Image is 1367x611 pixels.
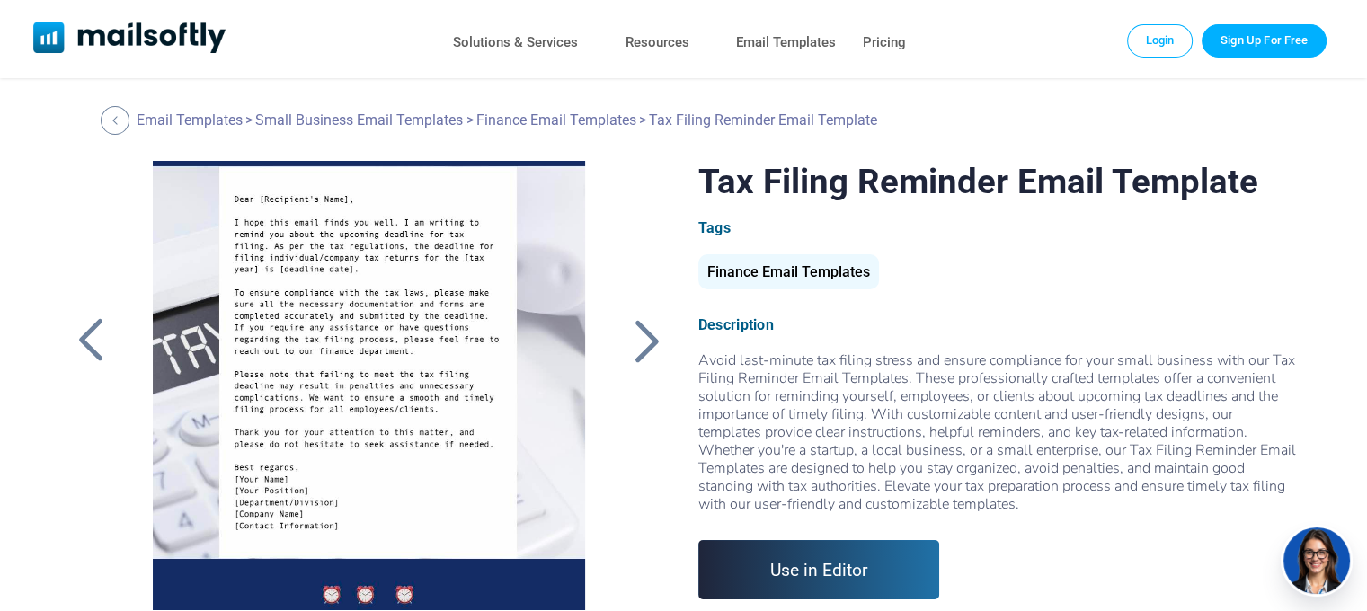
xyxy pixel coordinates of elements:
[255,111,463,128] a: Small Business Email Templates
[626,30,689,56] a: Resources
[698,270,879,279] a: Finance Email Templates
[33,22,226,57] a: Mailsoftly
[624,317,669,364] a: Back
[68,317,113,364] a: Back
[476,111,636,128] a: Finance Email Templates
[698,254,879,289] div: Finance Email Templates
[137,111,243,128] a: Email Templates
[698,351,1299,513] div: Avoid last-minute tax filing stress and ensure compliance for your small business with our Tax Fi...
[698,540,940,599] a: Use in Editor
[698,316,1299,333] div: Description
[1202,24,1327,57] a: Trial
[453,30,578,56] a: Solutions & Services
[129,161,609,610] a: Tax Filing Reminder Email Template
[1127,24,1194,57] a: Login
[698,161,1299,201] h1: Tax Filing Reminder Email Template
[101,106,134,135] a: Back
[863,30,906,56] a: Pricing
[698,219,1299,236] div: Tags
[736,30,836,56] a: Email Templates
